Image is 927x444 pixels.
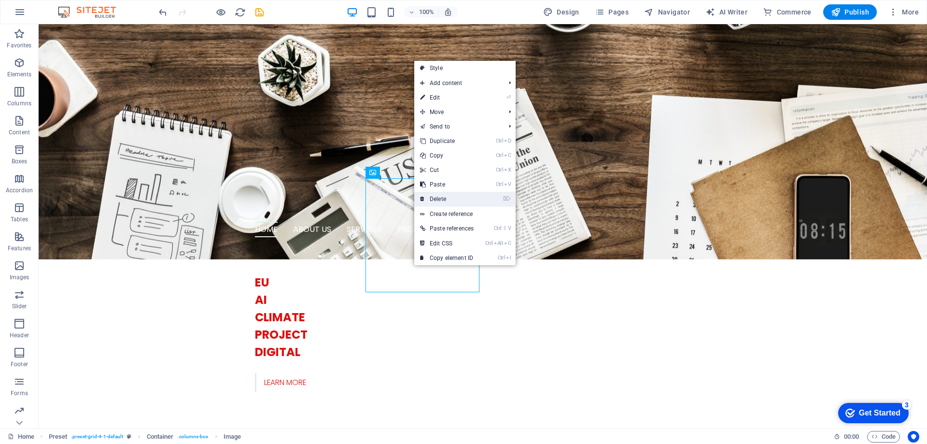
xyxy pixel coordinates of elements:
span: Navigator [644,7,690,17]
button: Design [539,4,583,20]
p: Elements [7,71,32,78]
p: Favorites [7,42,31,49]
span: AI Writer [705,7,747,17]
button: Commerce [759,4,815,20]
i: Ctrl [496,167,504,173]
i: ⇧ [503,225,507,231]
div: Design (Ctrl+Alt+Y) [539,4,583,20]
i: On resize automatically adjust zoom level to fit chosen device. [444,8,452,16]
i: V [508,225,511,231]
i: This element is a customizable preset [127,434,131,439]
a: CtrlDDuplicate [414,134,479,148]
button: Navigator [640,4,694,20]
button: 100% [404,6,438,18]
p: Columns [7,100,31,107]
h6: 100% [419,6,434,18]
a: CtrlAltCEdit CSS [414,236,479,251]
span: Design [543,7,579,17]
p: Forms [11,389,28,397]
button: Pages [591,4,632,20]
a: CtrlICopy element ID [414,251,479,265]
nav: breadcrumb [49,431,241,443]
div: 3 [71,2,81,12]
a: CtrlCCopy [414,148,479,163]
span: Pages [595,7,629,17]
i: Ctrl [496,181,504,187]
i: V [504,181,511,187]
i: Ctrl [494,225,502,231]
button: undo [157,6,169,18]
span: Click to select. Double-click to edit [49,431,68,443]
i: D [504,138,511,144]
p: Header [10,331,29,339]
button: reload [234,6,246,18]
p: Accordion [6,186,33,194]
i: X [504,167,511,173]
i: C [504,152,511,158]
i: ⏎ [506,94,511,100]
span: Move [414,105,501,119]
a: Send to [414,119,501,134]
span: Click to select. Double-click to edit [224,431,241,443]
button: Click here to leave preview mode and continue editing [215,6,226,18]
button: Code [867,431,900,443]
i: Ctrl [498,255,506,261]
p: Features [8,244,31,252]
span: More [888,7,919,17]
p: Boxes [12,158,28,165]
span: 00 00 [844,431,859,443]
span: . columns-box [177,431,208,443]
button: save [253,6,265,18]
p: Content [9,129,30,136]
p: Tables [11,215,28,223]
i: I [506,255,511,261]
div: Get Started [28,11,70,19]
i: C [504,240,511,246]
i: Reload page [235,7,246,18]
h6: Session time [834,431,859,443]
button: Usercentrics [908,431,919,443]
i: ⌦ [503,196,511,202]
a: ⌦Delete [414,192,479,206]
i: Ctrl [496,138,504,144]
a: ⏎Edit [414,90,479,105]
i: Save (Ctrl+S) [254,7,265,18]
a: Click to cancel selection. Double-click to open Pages [8,431,34,443]
span: Add content [414,76,501,90]
span: . preset-grid-4-1-default [71,431,123,443]
i: Ctrl [496,152,504,158]
span: : [851,433,852,440]
span: Commerce [763,7,812,17]
span: Code [871,431,896,443]
span: Publish [831,7,869,17]
div: Get Started 3 items remaining, 40% complete [8,5,78,25]
a: CtrlXCut [414,163,479,177]
i: Ctrl [485,240,493,246]
a: CtrlVPaste [414,177,479,192]
a: Create reference [414,207,516,221]
button: AI Writer [702,4,751,20]
i: Alt [494,240,504,246]
img: Editor Logo [56,6,128,18]
span: Click to select. Double-click to edit [147,431,174,443]
button: More [885,4,923,20]
a: Ctrl⇧VPaste references [414,221,479,236]
p: Footer [11,360,28,368]
p: Images [10,273,29,281]
p: Slider [12,302,27,310]
i: Undo: Delete elements (Ctrl+Z) [157,7,169,18]
button: Publish [823,4,877,20]
a: Style [414,61,516,75]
